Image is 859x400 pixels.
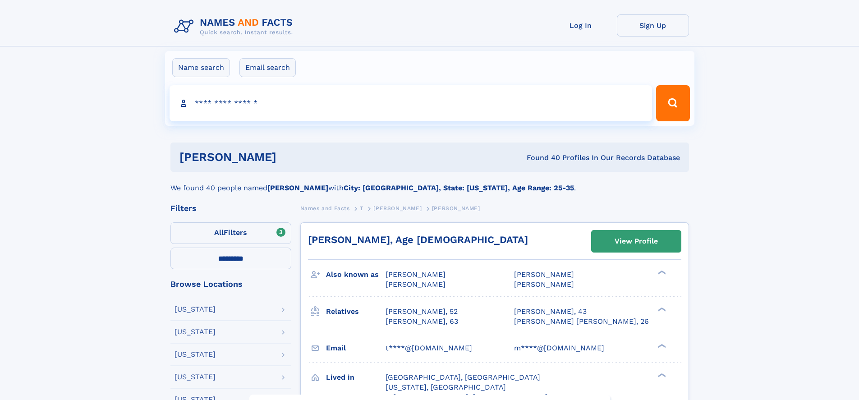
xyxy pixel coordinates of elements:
[386,373,540,382] span: [GEOGRAPHIC_DATA], [GEOGRAPHIC_DATA]
[179,152,402,163] h1: [PERSON_NAME]
[170,280,291,288] div: Browse Locations
[360,202,363,214] a: T
[386,280,446,289] span: [PERSON_NAME]
[326,267,386,282] h3: Also known as
[360,205,363,211] span: T
[308,234,528,245] a: [PERSON_NAME], Age [DEMOGRAPHIC_DATA]
[386,307,458,317] a: [PERSON_NAME], 52
[386,383,506,391] span: [US_STATE], [GEOGRAPHIC_DATA]
[386,317,458,326] a: [PERSON_NAME], 63
[172,58,230,77] label: Name search
[170,222,291,244] label: Filters
[170,14,300,39] img: Logo Names and Facts
[514,280,574,289] span: [PERSON_NAME]
[592,230,681,252] a: View Profile
[170,204,291,212] div: Filters
[170,172,689,193] div: We found 40 people named with .
[432,205,480,211] span: [PERSON_NAME]
[175,373,216,381] div: [US_STATE]
[300,202,350,214] a: Names and Facts
[175,306,216,313] div: [US_STATE]
[326,370,386,385] h3: Lived in
[656,343,666,349] div: ❯
[656,306,666,312] div: ❯
[373,202,422,214] a: [PERSON_NAME]
[617,14,689,37] a: Sign Up
[545,14,617,37] a: Log In
[175,328,216,336] div: [US_STATE]
[615,231,658,252] div: View Profile
[656,372,666,378] div: ❯
[326,340,386,356] h3: Email
[175,351,216,358] div: [US_STATE]
[401,153,680,163] div: Found 40 Profiles In Our Records Database
[386,270,446,279] span: [PERSON_NAME]
[373,205,422,211] span: [PERSON_NAME]
[656,270,666,276] div: ❯
[514,270,574,279] span: [PERSON_NAME]
[514,307,587,317] a: [PERSON_NAME], 43
[214,228,224,237] span: All
[326,304,386,319] h3: Relatives
[239,58,296,77] label: Email search
[656,85,689,121] button: Search Button
[344,184,574,192] b: City: [GEOGRAPHIC_DATA], State: [US_STATE], Age Range: 25-35
[170,85,652,121] input: search input
[514,317,649,326] a: [PERSON_NAME] [PERSON_NAME], 26
[267,184,328,192] b: [PERSON_NAME]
